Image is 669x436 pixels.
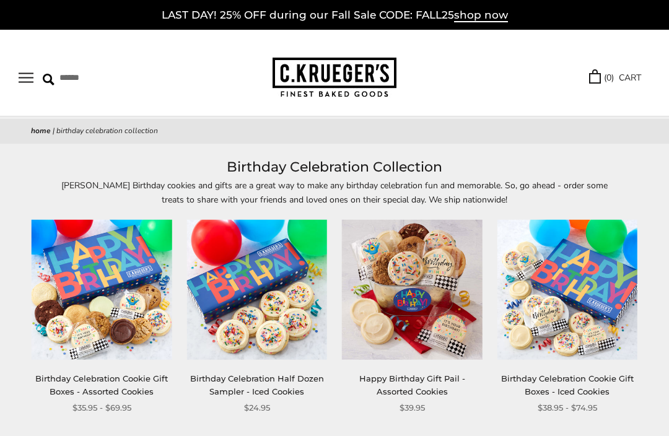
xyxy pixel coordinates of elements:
[31,156,638,178] h1: Birthday Celebration Collection
[454,9,508,22] span: shop now
[342,219,483,360] img: Happy Birthday Gift Pail - Assorted Cookies
[43,68,170,87] input: Search
[501,373,634,396] a: Birthday Celebration Cookie Gift Boxes - Iced Cookies
[190,373,324,396] a: Birthday Celebration Half Dozen Sampler - Iced Cookies
[359,373,465,396] a: Happy Birthday Gift Pail - Assorted Cookies
[35,373,168,396] a: Birthday Celebration Cookie Gift Boxes - Assorted Cookies
[61,180,608,206] span: [PERSON_NAME] Birthday cookies and gifts are a great way to make any birthday celebration fun and...
[497,219,638,360] img: Birthday Celebration Cookie Gift Boxes - Iced Cookies
[31,125,638,137] nav: breadcrumbs
[32,219,172,360] img: Birthday Celebration Cookie Gift Boxes - Assorted Cookies
[273,58,396,98] img: C.KRUEGER'S
[72,401,131,414] span: $35.95 - $69.95
[31,126,51,136] a: Home
[187,219,328,360] img: Birthday Celebration Half Dozen Sampler - Iced Cookies
[538,401,597,414] span: $38.95 - $74.95
[162,9,508,22] a: LAST DAY! 25% OFF during our Fall Sale CODE: FALL25shop now
[400,401,425,414] span: $39.95
[19,72,33,83] button: Open navigation
[43,74,55,85] img: Search
[589,71,641,85] a: (0) CART
[244,401,270,414] span: $24.95
[53,126,55,136] span: |
[56,126,158,136] span: Birthday Celebration Collection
